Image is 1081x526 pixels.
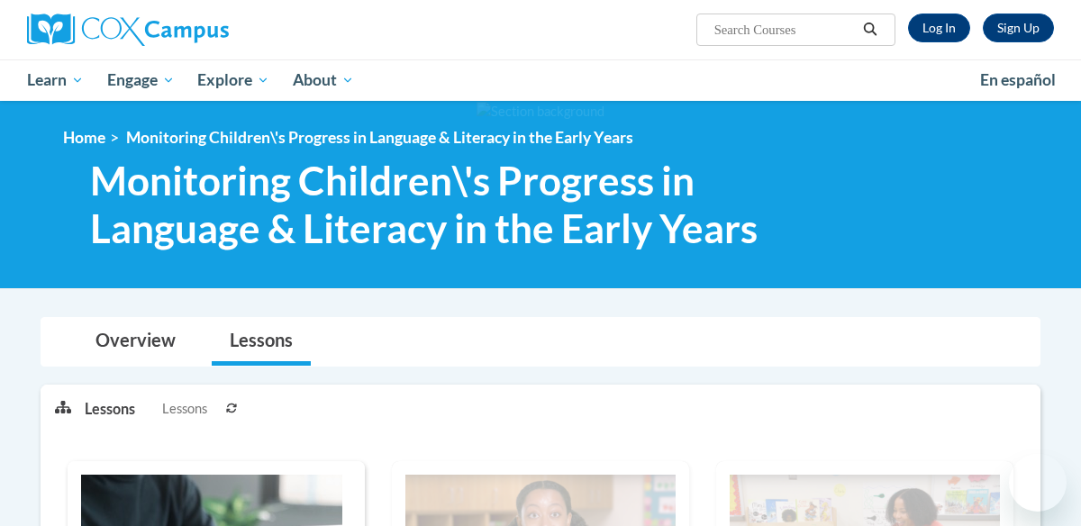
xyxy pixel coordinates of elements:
span: About [293,69,354,91]
a: Explore [186,59,281,101]
span: En español [980,70,1056,89]
span: Monitoring Children\'s Progress in Language & Literacy in the Early Years [90,157,833,252]
a: Register [983,14,1054,42]
a: Cox Campus [27,14,351,46]
a: En español [968,61,1067,99]
input: Search Courses [713,19,857,41]
span: Engage [107,69,175,91]
img: Cox Campus [27,14,229,46]
a: Overview [77,318,194,366]
a: Lessons [212,318,311,366]
a: About [281,59,366,101]
button: Search [857,19,884,41]
span: Monitoring Children\'s Progress in Language & Literacy in the Early Years [126,128,633,147]
a: Engage [95,59,186,101]
a: Learn [15,59,95,101]
iframe: Button to launch messaging window [1009,454,1067,512]
span: Lessons [162,399,207,419]
p: Lessons [85,399,135,419]
a: Log In [908,14,970,42]
a: Home [63,128,105,147]
div: Main menu [14,59,1067,101]
img: Section background [477,102,604,122]
span: Learn [27,69,84,91]
span: Explore [197,69,269,91]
